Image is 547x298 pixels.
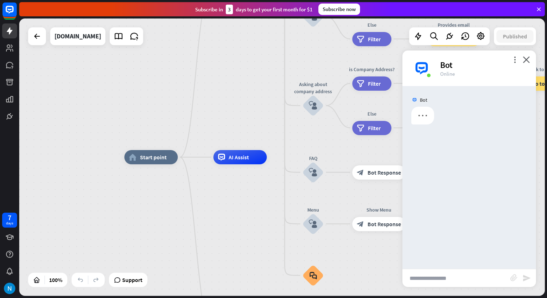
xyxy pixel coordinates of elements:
i: block_bot_response [357,220,364,228]
i: filter [357,36,364,43]
i: block_bot_response [357,169,364,176]
div: 100% [47,274,64,286]
span: Bot Response [368,220,401,228]
div: FAQ [292,155,334,162]
div: Bot [440,59,527,70]
div: days [6,221,13,226]
i: home_2 [129,154,136,161]
div: 7 [8,214,11,221]
div: 3 [226,5,233,14]
div: st-patricks.leicester.sch.uk [54,27,101,45]
i: filter [357,80,364,87]
i: block_faq [309,272,317,280]
div: Show Menu [347,206,411,213]
button: Published [496,30,533,43]
i: send [522,274,531,282]
span: Start point [140,154,167,161]
span: Filter [368,36,381,43]
div: Asking about company address [292,81,334,95]
span: Filter [368,80,381,87]
i: block_user_input [309,220,317,228]
i: block_user_input [309,101,317,110]
a: 7 days [2,213,17,228]
span: AI Assist [229,154,249,161]
i: filter [357,124,364,132]
span: Bot Response [368,169,401,176]
button: Open LiveChat chat widget [6,3,27,24]
div: Provides email [422,21,486,28]
div: Else [347,21,397,28]
div: Subscribe in days to get your first month for $1 [195,5,313,14]
div: is Company Address? [347,66,397,73]
span: Bot [420,97,427,103]
i: more_vert [511,56,518,63]
span: Support [122,274,142,286]
div: Subscribe now [318,4,360,15]
i: close [523,56,530,63]
div: Menu [292,206,334,213]
i: block_attachment [510,274,517,281]
i: block_user_input [309,168,317,177]
div: Online [440,70,527,77]
div: Else [347,110,397,117]
span: Filter [368,124,381,132]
